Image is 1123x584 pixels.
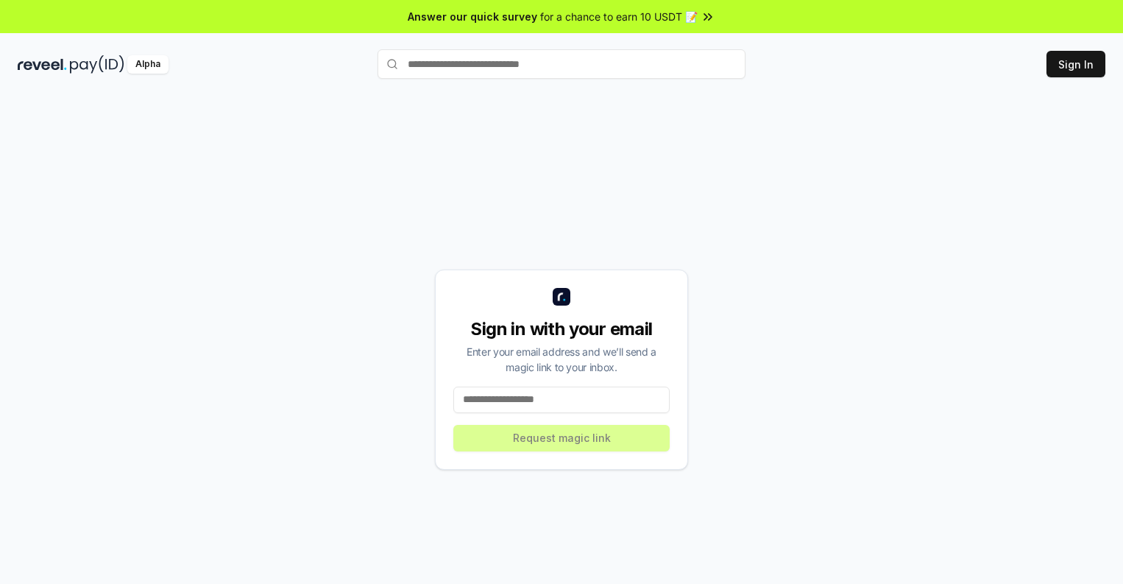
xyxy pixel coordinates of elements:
[70,55,124,74] img: pay_id
[1046,51,1105,77] button: Sign In
[540,9,698,24] span: for a chance to earn 10 USDT 📝
[553,288,570,306] img: logo_small
[408,9,537,24] span: Answer our quick survey
[453,317,670,341] div: Sign in with your email
[18,55,67,74] img: reveel_dark
[127,55,169,74] div: Alpha
[453,344,670,375] div: Enter your email address and we’ll send a magic link to your inbox.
